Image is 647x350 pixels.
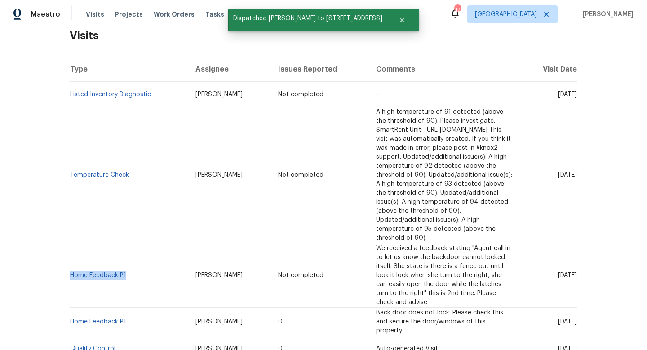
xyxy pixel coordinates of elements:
[579,10,634,19] span: [PERSON_NAME]
[376,310,503,334] span: Back door does not lock. Please check this and secure the door/windows of this property.
[195,172,243,178] span: [PERSON_NAME]
[454,5,461,14] div: 17
[558,172,577,178] span: [DATE]
[195,272,243,278] span: [PERSON_NAME]
[278,91,323,98] span: Not completed
[70,15,577,57] h2: Visits
[195,91,243,98] span: [PERSON_NAME]
[70,91,151,98] a: Listed Inventory Diagnostic
[188,57,271,82] th: Assignee
[278,172,323,178] span: Not completed
[86,10,104,19] span: Visits
[70,57,188,82] th: Type
[387,11,417,29] button: Close
[278,319,283,325] span: 0
[70,319,126,325] a: Home Feedback P1
[154,10,195,19] span: Work Orders
[558,91,577,98] span: [DATE]
[558,319,577,325] span: [DATE]
[521,57,577,82] th: Visit Date
[115,10,143,19] span: Projects
[271,57,369,82] th: Issues Reported
[278,272,323,278] span: Not completed
[475,10,537,19] span: [GEOGRAPHIC_DATA]
[31,10,60,19] span: Maestro
[376,91,378,98] span: -
[558,272,577,278] span: [DATE]
[376,245,510,305] span: We received a feedback stating "Agent call in to let us know the backdoor cannot locked itself. S...
[205,11,224,18] span: Tasks
[376,109,512,241] span: A high temperature of 91 detected (above the threshold of 90). Please investigate. SmartRent Unit...
[369,57,521,82] th: Comments
[195,319,243,325] span: [PERSON_NAME]
[228,9,387,28] span: Dispatched [PERSON_NAME] to [STREET_ADDRESS]
[70,272,126,278] a: Home Feedback P1
[70,172,129,178] a: Temperature Check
